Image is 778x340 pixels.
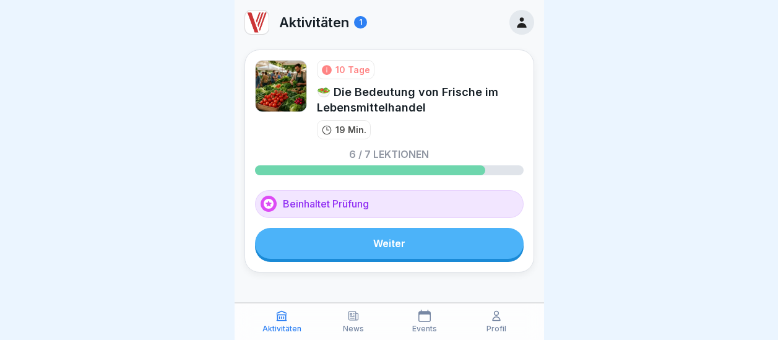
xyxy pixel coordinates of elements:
[279,14,349,30] p: Aktivitäten
[255,190,524,218] div: Beinhaltet Prüfung
[255,228,524,259] a: Weiter
[335,63,370,76] div: 10 Tage
[412,325,437,333] p: Events
[317,84,524,115] div: 🥗 Die Bedeutung von Frische im Lebensmittelhandel
[354,16,367,28] div: 1
[349,149,429,159] p: 6 / 7 Lektionen
[262,325,301,333] p: Aktivitäten
[255,60,307,112] img: d4z7zkl15d8x779j9syzxbez.png
[245,11,269,34] img: dq1y16shtxzn7auyhtrwvzkm.png
[335,123,366,136] p: 19 Min.
[486,325,506,333] p: Profil
[343,325,364,333] p: News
